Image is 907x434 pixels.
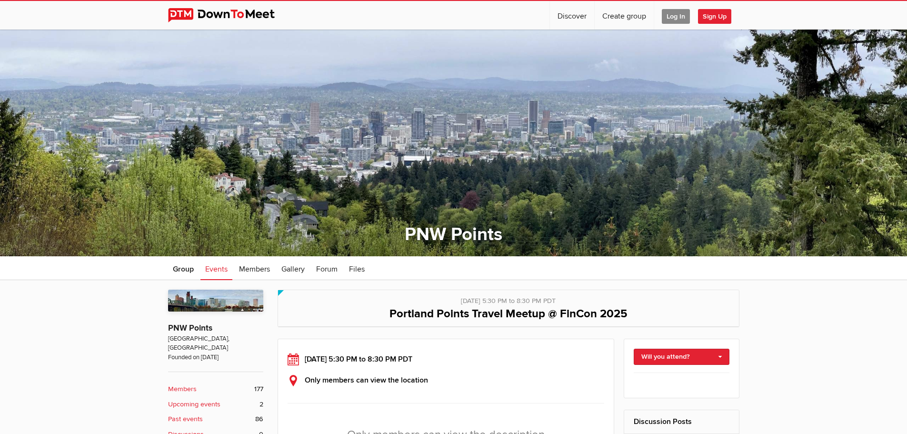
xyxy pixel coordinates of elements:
[168,334,263,353] span: [GEOGRAPHIC_DATA], [GEOGRAPHIC_DATA]
[168,399,220,410] b: Upcoming events
[168,384,197,394] b: Members
[305,375,428,385] b: Only members can view the location
[200,256,232,280] a: Events
[168,399,263,410] a: Upcoming events 2
[344,256,369,280] a: Files
[634,417,692,426] a: Discussion Posts
[316,264,338,274] span: Forum
[698,1,739,30] a: Sign Up
[234,256,275,280] a: Members
[173,264,194,274] span: Group
[654,1,698,30] a: Log In
[205,264,228,274] span: Events
[634,349,729,365] a: Will you attend?
[550,1,594,30] a: Discover
[277,256,309,280] a: Gallery
[168,414,203,424] b: Past events
[698,9,731,24] span: Sign Up
[662,9,690,24] span: Log In
[595,1,654,30] a: Create group
[168,256,199,280] a: Group
[168,323,212,333] a: PNW Points
[281,264,305,274] span: Gallery
[349,264,365,274] span: Files
[239,264,270,274] span: Members
[255,414,263,424] span: 86
[288,353,605,365] div: [DATE] 5:30 PM to 8:30 PM PDT
[405,223,502,245] a: PNW Points
[168,290,263,312] img: PNW Points
[168,384,263,394] a: Members 177
[168,414,263,424] a: Past events 86
[254,384,263,394] span: 177
[389,307,628,321] span: Portland Points Travel Meetup @ FinCon 2025
[168,8,289,22] img: DownToMeet
[259,399,263,410] span: 2
[311,256,342,280] a: Forum
[288,290,729,306] div: [DATE] 5:30 PM to 8:30 PM PDT
[168,353,263,362] span: Founded on [DATE]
